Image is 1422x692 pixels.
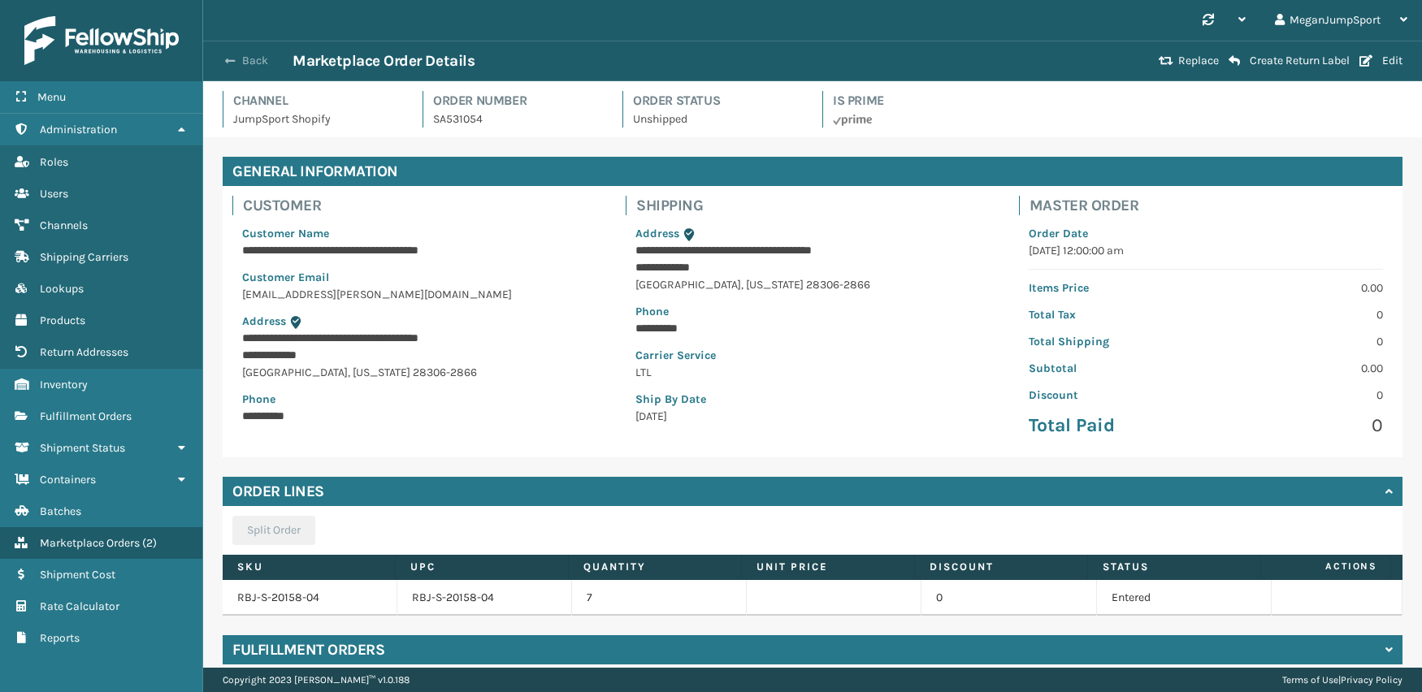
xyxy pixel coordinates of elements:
p: Customer Email [242,269,596,286]
p: Phone [635,303,990,320]
h4: Channel [233,91,403,110]
h4: Order Lines [232,482,324,501]
a: RBJ-S-20158-04 [237,590,319,604]
p: Total Shipping [1029,333,1196,350]
p: 0 [1216,333,1383,350]
p: JumpSport Shopify [233,110,403,128]
label: Discount [930,560,1073,574]
h4: Master Order [1030,196,1393,215]
p: Ship By Date [635,391,990,408]
p: [DATE] 12:00:00 am [1029,242,1383,259]
span: Rate Calculator [40,599,119,613]
button: Create Return Label [1224,54,1355,68]
p: LTL [635,364,990,381]
p: Customer Name [242,225,596,242]
p: Order Date [1029,225,1383,242]
span: Shipping Carriers [40,250,128,264]
p: 0.00 [1216,279,1383,296]
span: Roles [40,155,68,169]
span: Products [40,314,85,327]
p: 0 [1216,306,1383,323]
span: Menu [37,90,66,104]
button: Edit [1355,54,1407,68]
span: Batches [40,504,81,518]
p: [GEOGRAPHIC_DATA] , [US_STATE] 28306-2866 [242,364,596,381]
span: Shipment Status [40,441,125,455]
img: logo [24,16,179,65]
p: Unshipped [633,110,803,128]
label: Quantity [583,560,726,574]
span: Administration [40,123,117,136]
button: Split Order [232,516,315,545]
p: Copyright 2023 [PERSON_NAME]™ v 1.0.188 [223,668,410,692]
label: Status [1103,560,1246,574]
p: Items Price [1029,279,1196,296]
label: Unit Price [757,560,900,574]
span: Lookups [40,282,84,296]
p: 0 [1216,387,1383,404]
td: Entered [1097,580,1272,616]
td: RBJ-S-20158-04 [397,580,572,616]
td: 7 [572,580,747,616]
span: Fulfillment Orders [40,409,132,423]
p: [EMAIL_ADDRESS][PERSON_NAME][DOMAIN_NAME] [242,286,596,303]
i: Create Return Label [1229,54,1240,67]
button: Replace [1154,54,1224,68]
a: Privacy Policy [1341,674,1402,686]
p: 0 [1216,413,1383,438]
p: [DATE] [635,408,990,425]
span: Inventory [40,378,88,391]
span: Shipment Cost [40,568,115,582]
span: Users [40,187,68,201]
p: Total Tax [1029,306,1196,323]
span: Return Addresses [40,345,128,359]
p: SA531054 [433,110,603,128]
p: Subtotal [1029,360,1196,377]
span: ( 2 ) [142,536,157,550]
button: Back [218,54,293,68]
h4: Order Status [633,91,803,110]
h4: Shipping [636,196,999,215]
p: [GEOGRAPHIC_DATA] , [US_STATE] 28306-2866 [635,276,990,293]
span: Containers [40,473,96,487]
label: UPC [410,560,553,574]
span: Marketplace Orders [40,536,140,550]
h4: General Information [223,157,1402,186]
h4: Customer [243,196,606,215]
h4: Fulfillment Orders [232,640,384,660]
span: Channels [40,218,88,232]
h4: Is Prime [833,91,1003,110]
p: Discount [1029,387,1196,404]
span: Address [635,227,679,240]
div: | [1282,668,1402,692]
td: 0 [921,580,1096,616]
a: Terms of Use [1282,674,1338,686]
p: Total Paid [1029,413,1196,438]
p: Carrier Service [635,347,990,364]
span: Address [242,314,286,328]
h3: Marketplace Order Details [293,51,475,71]
span: Reports [40,631,80,645]
p: 0.00 [1216,360,1383,377]
span: Actions [1266,553,1387,580]
p: Phone [242,391,596,408]
label: SKU [237,560,380,574]
h4: Order Number [433,91,603,110]
i: Replace [1159,55,1173,67]
i: Edit [1359,55,1372,67]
